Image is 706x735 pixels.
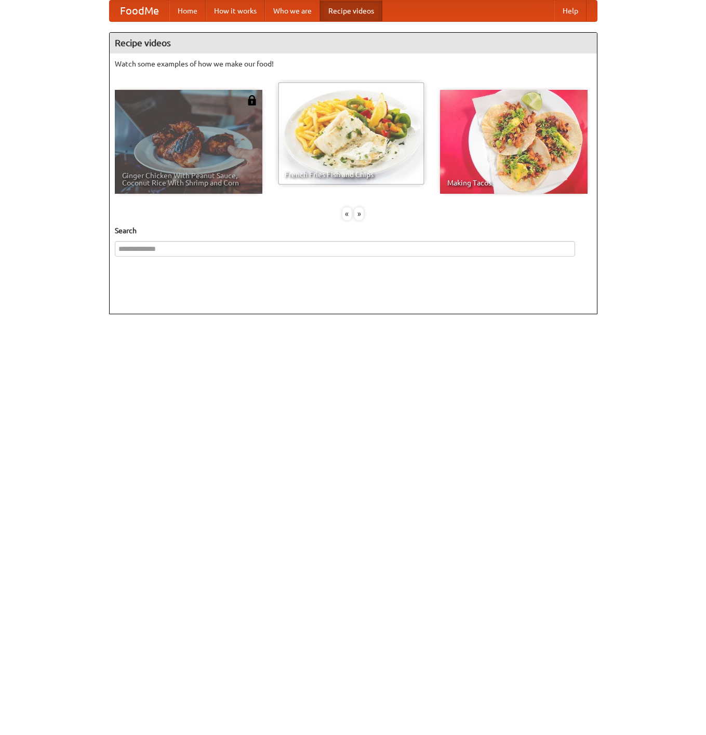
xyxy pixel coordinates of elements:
[440,90,588,194] a: Making Tacos
[447,179,580,186] span: Making Tacos
[247,95,257,105] img: 483408.png
[169,1,206,21] a: Home
[285,171,418,178] span: French Fries Fish and Chips
[110,1,169,21] a: FoodMe
[320,1,382,21] a: Recipe videos
[115,59,592,69] p: Watch some examples of how we make our food!
[110,33,597,54] h4: Recipe videos
[554,1,587,21] a: Help
[206,1,265,21] a: How it works
[277,82,425,185] a: French Fries Fish and Chips
[115,225,592,236] h5: Search
[342,207,352,220] div: «
[265,1,320,21] a: Who we are
[354,207,364,220] div: »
